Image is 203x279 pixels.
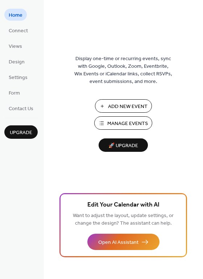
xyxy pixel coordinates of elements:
[10,129,32,137] span: Upgrade
[4,71,32,83] a: Settings
[9,43,22,50] span: Views
[9,105,33,113] span: Contact Us
[4,40,26,52] a: Views
[103,141,144,151] span: 🚀 Upgrade
[4,125,38,139] button: Upgrade
[9,12,22,19] span: Home
[95,99,152,113] button: Add New Event
[107,120,148,128] span: Manage Events
[87,234,159,250] button: Open AI Assistant
[87,200,159,210] span: Edit Your Calendar with AI
[108,103,148,111] span: Add New Event
[94,116,152,130] button: Manage Events
[4,9,27,21] a: Home
[4,102,38,114] a: Contact Us
[4,55,29,67] a: Design
[98,239,138,246] span: Open AI Assistant
[74,55,172,86] span: Display one-time or recurring events, sync with Google, Outlook, Zoom, Eventbrite, Wix Events or ...
[9,89,20,97] span: Form
[9,58,25,66] span: Design
[4,24,32,36] a: Connect
[73,211,174,228] span: Want to adjust the layout, update settings, or change the design? The assistant can help.
[99,138,148,152] button: 🚀 Upgrade
[9,27,28,35] span: Connect
[4,87,24,99] a: Form
[9,74,28,82] span: Settings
